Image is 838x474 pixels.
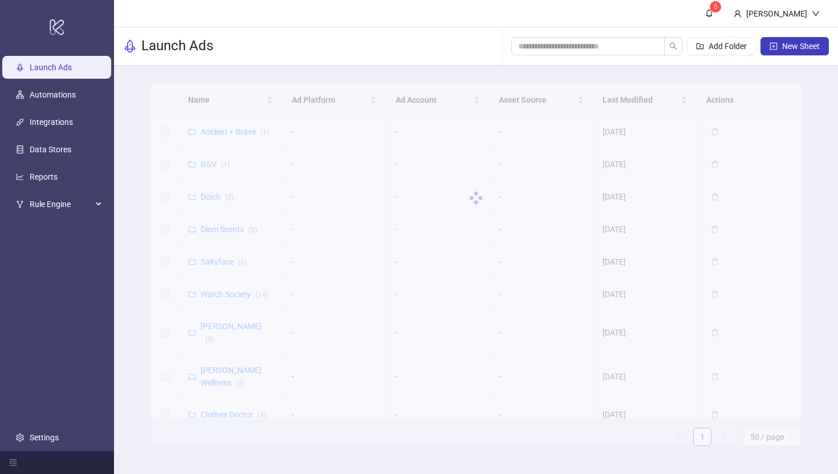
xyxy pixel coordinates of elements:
span: rocket [123,39,137,53]
div: [PERSON_NAME] [742,7,812,20]
button: New Sheet [760,37,829,55]
a: Settings [30,433,59,442]
span: bell [705,9,713,17]
span: Add Folder [709,42,747,51]
span: plus-square [770,42,778,50]
button: Add Folder [687,37,756,55]
span: search [669,42,677,50]
a: Reports [30,172,58,181]
span: Rule Engine [30,193,92,216]
span: 6 [714,3,718,11]
span: down [812,10,820,18]
a: Data Stores [30,145,71,154]
span: fork [16,200,24,208]
span: New Sheet [782,42,820,51]
h3: Launch Ads [141,37,213,55]
span: user [734,10,742,18]
span: menu-fold [9,459,17,467]
a: Automations [30,90,76,99]
a: Integrations [30,118,73,127]
a: Launch Ads [30,63,72,72]
span: folder-add [696,42,704,50]
sup: 6 [710,1,721,13]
